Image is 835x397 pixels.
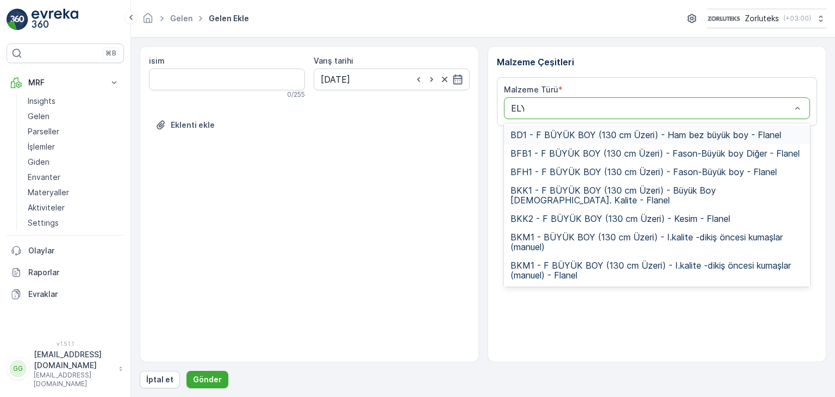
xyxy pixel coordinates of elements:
[186,371,228,388] button: Gönder
[9,360,27,377] div: GG
[707,13,740,24] img: 6-1-9-3_wQBzyll.png
[504,85,558,94] label: Malzeme Türü
[28,141,55,152] p: İşlemler
[7,262,124,283] a: Raporlar
[28,126,59,137] p: Parseller
[149,116,221,134] button: Dosya Yükle
[23,185,124,200] a: Materyaller
[510,167,777,177] span: BFH1 - F BÜYÜK BOY (130 cm Üzeri) - Fason-Büyük boy - Flanel
[23,154,124,170] a: Giden
[28,157,49,168] p: Giden
[140,371,180,388] button: İptal et
[28,187,69,198] p: Materyaller
[7,349,124,388] button: GG[EMAIL_ADDRESS][DOMAIN_NAME][EMAIL_ADDRESS][DOMAIN_NAME]
[497,55,818,69] p: Malzeme Çeşitleri
[23,94,124,109] a: Insights
[7,9,28,30] img: logo
[28,172,60,183] p: Envanter
[745,13,779,24] p: Zorluteks
[105,49,116,58] p: ⌘B
[783,14,811,23] p: ( +03:00 )
[510,232,804,252] span: BKM1 - BÜYÜK BOY (130 cm Üzeri) - I.kalite -dikiş öncesi kumaşlar (manuel)
[7,72,124,94] button: MRF
[510,260,804,280] span: BKM1 - F BÜYÜK BOY (130 cm Üzeri) - I.kalite -dikiş öncesi kumaşlar (manuel) - Flanel
[23,200,124,215] a: Aktiviteler
[32,9,78,30] img: logo_light-DOdMpM7g.png
[28,267,120,278] p: Raporlar
[23,215,124,231] a: Settings
[28,245,120,256] p: Olaylar
[207,13,251,24] span: Gelen ekle
[149,56,165,65] label: isim
[510,148,800,158] span: BFB1 - F BÜYÜK BOY (130 cm Üzeri) - Fason-Büyük boy Diğer - Flanel
[7,283,124,305] a: Evraklar
[171,120,215,131] p: Eklenti ekle
[28,111,49,122] p: Gelen
[142,16,154,26] a: Ana Sayfa
[287,90,305,99] p: 0 / 255
[23,124,124,139] a: Parseller
[34,349,113,371] p: [EMAIL_ADDRESS][DOMAIN_NAME]
[7,340,124,347] span: v 1.51.1
[7,240,124,262] a: Olaylar
[23,109,124,124] a: Gelen
[23,139,124,154] a: İşlemler
[193,374,222,385] p: Gönder
[170,14,192,23] a: Gelen
[28,202,65,213] p: Aktiviteler
[510,214,730,224] span: BKK2 - F BÜYÜK BOY (130 cm Üzeri) - Kesim - Flanel
[707,9,826,28] button: Zorluteks(+03:00)
[146,374,173,385] p: İptal et
[28,289,120,300] p: Evraklar
[28,96,55,107] p: Insights
[28,77,102,88] p: MRF
[510,185,804,205] span: BKK1 - F BÜYÜK BOY (130 cm Üzeri) - Büyük Boy [DEMOGRAPHIC_DATA]. Kalite - Flanel
[28,218,59,228] p: Settings
[510,130,781,140] span: BD1 - F BÜYÜK BOY (130 cm Üzeri) - Ham bez büyük boy - Flanel
[23,170,124,185] a: Envanter
[34,371,113,388] p: [EMAIL_ADDRESS][DOMAIN_NAME]
[314,69,470,90] input: dd/mm/yyyy
[314,56,353,65] label: Varış tarihi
